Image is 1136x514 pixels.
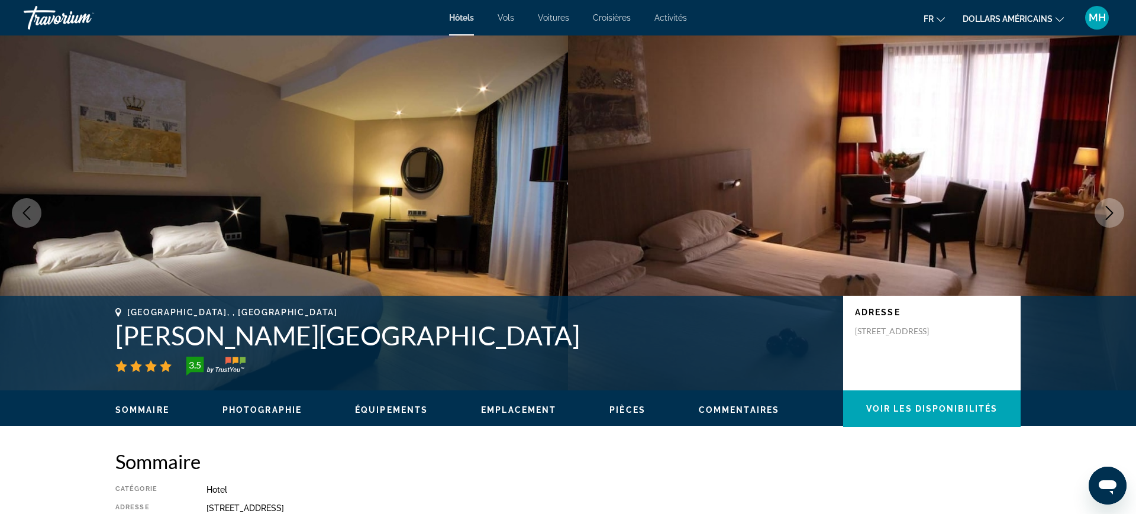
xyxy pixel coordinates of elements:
[206,503,1021,513] div: [STREET_ADDRESS]
[186,357,246,376] img: trustyou-badge-hor.svg
[699,405,779,415] button: Commentaires
[963,14,1053,24] font: dollars américains
[654,13,687,22] a: Activités
[481,405,556,415] button: Emplacement
[843,390,1021,427] button: Voir les disponibilités
[355,405,428,415] button: Équipements
[609,405,646,415] button: Pièces
[855,326,950,337] p: [STREET_ADDRESS]
[1089,467,1127,505] iframe: Bouton de lancement de la fenêtre de messagerie
[1095,198,1124,228] button: Next image
[924,10,945,27] button: Changer de langue
[183,358,206,372] div: 3.5
[115,450,1021,473] h2: Sommaire
[1089,11,1106,24] font: MH
[855,308,1009,317] p: Adresse
[963,10,1064,27] button: Changer de devise
[115,405,169,415] button: Sommaire
[866,404,998,413] span: Voir les disponibilités
[1082,5,1112,30] button: Menu utilisateur
[593,13,631,22] a: Croisières
[538,13,569,22] a: Voitures
[115,503,177,513] div: Adresse
[206,485,1021,494] div: Hotel
[12,198,41,228] button: Previous image
[115,320,831,351] h1: [PERSON_NAME][GEOGRAPHIC_DATA]
[127,308,338,317] span: [GEOGRAPHIC_DATA], , [GEOGRAPHIC_DATA]
[222,405,302,415] button: Photographie
[115,485,177,494] div: Catégorie
[449,13,474,22] a: Hôtels
[924,14,934,24] font: fr
[24,2,142,33] a: Travorium
[498,13,514,22] a: Vols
